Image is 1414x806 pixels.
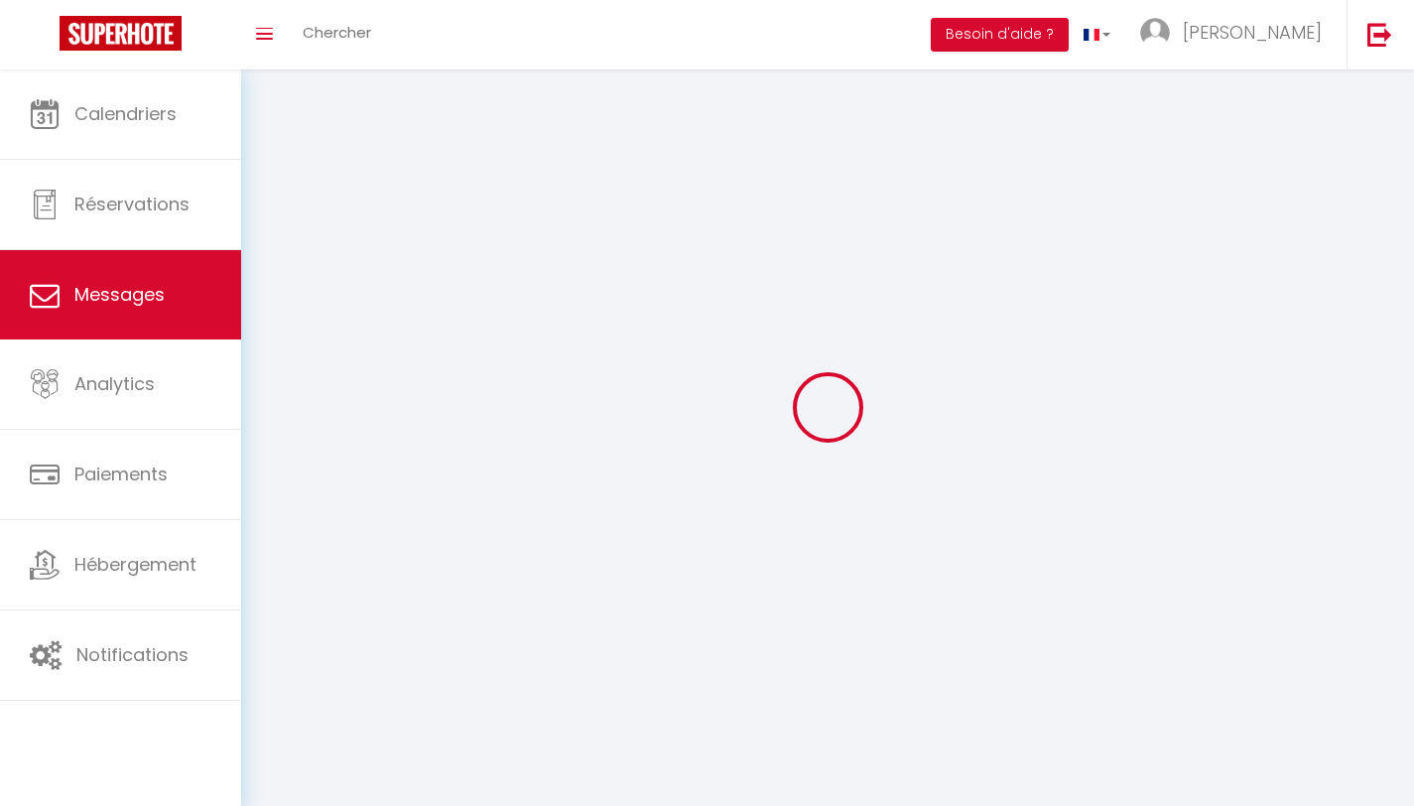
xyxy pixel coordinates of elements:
button: Ouvrir le widget de chat LiveChat [16,8,75,67]
span: Réservations [74,192,190,216]
span: Hébergement [74,552,196,577]
span: Calendriers [74,101,177,126]
img: ... [1140,18,1170,48]
span: Paiements [74,462,168,486]
span: Messages [74,282,165,307]
img: Super Booking [60,16,182,51]
span: Chercher [303,22,371,43]
span: Analytics [74,371,155,396]
img: logout [1367,22,1392,47]
button: Besoin d'aide ? [931,18,1069,52]
span: Notifications [76,642,189,667]
span: [PERSON_NAME] [1183,20,1322,45]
